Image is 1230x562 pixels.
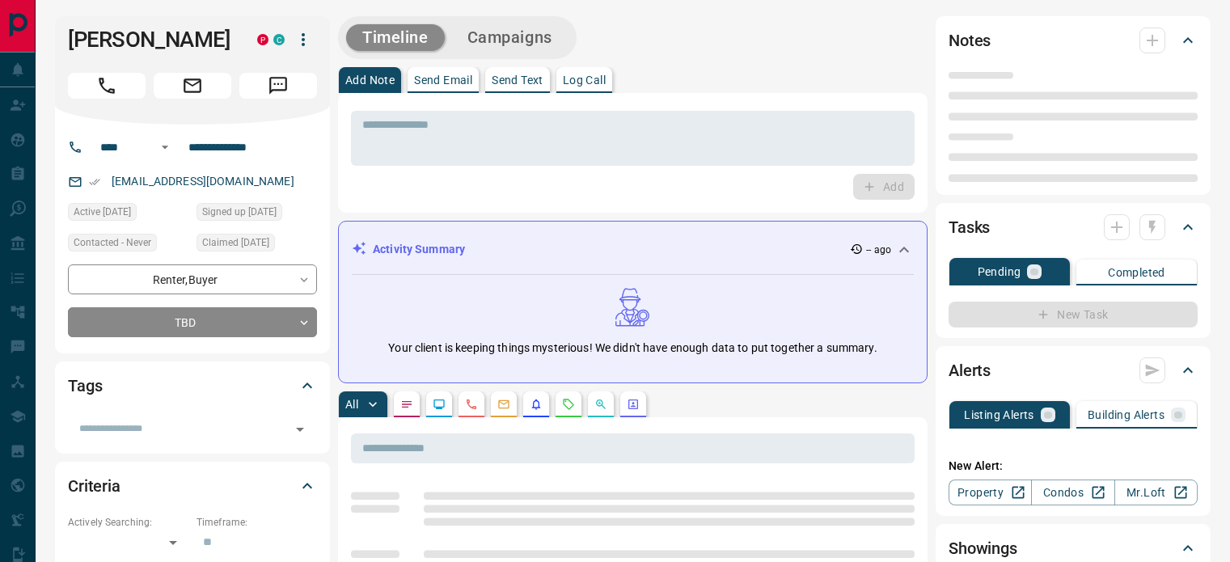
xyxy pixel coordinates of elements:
[563,74,606,86] p: Log Call
[949,214,990,240] h2: Tasks
[257,34,268,45] div: property.ca
[155,137,175,157] button: Open
[68,307,317,337] div: TBD
[68,515,188,530] p: Actively Searching:
[68,264,317,294] div: Renter , Buyer
[530,398,543,411] svg: Listing Alerts
[414,74,472,86] p: Send Email
[346,24,445,51] button: Timeline
[68,73,146,99] span: Call
[949,208,1198,247] div: Tasks
[68,473,120,499] h2: Criteria
[978,266,1021,277] p: Pending
[202,204,277,220] span: Signed up [DATE]
[112,175,294,188] a: [EMAIL_ADDRESS][DOMAIN_NAME]
[400,398,413,411] svg: Notes
[202,235,269,251] span: Claimed [DATE]
[949,535,1017,561] h2: Showings
[373,241,465,258] p: Activity Summary
[345,74,395,86] p: Add Note
[68,27,233,53] h1: [PERSON_NAME]
[1114,480,1198,505] a: Mr.Loft
[949,27,991,53] h2: Notes
[154,73,231,99] span: Email
[594,398,607,411] svg: Opportunities
[964,409,1034,420] p: Listing Alerts
[197,234,317,256] div: Sun Sep 15 2019
[492,74,543,86] p: Send Text
[352,235,914,264] div: Activity Summary-- ago
[949,351,1198,390] div: Alerts
[197,515,317,530] p: Timeframe:
[68,203,188,226] div: Thu May 05 2022
[433,398,446,411] svg: Lead Browsing Activity
[68,467,317,505] div: Criteria
[197,203,317,226] div: Sun Sep 15 2019
[74,204,131,220] span: Active [DATE]
[74,235,151,251] span: Contacted - Never
[465,398,478,411] svg: Calls
[68,373,102,399] h2: Tags
[273,34,285,45] div: condos.ca
[866,243,891,257] p: -- ago
[627,398,640,411] svg: Agent Actions
[949,458,1198,475] p: New Alert:
[451,24,569,51] button: Campaigns
[89,176,100,188] svg: Email Verified
[1088,409,1164,420] p: Building Alerts
[949,480,1032,505] a: Property
[1108,267,1165,278] p: Completed
[388,340,877,357] p: Your client is keeping things mysterious! We didn't have enough data to put together a summary.
[1031,480,1114,505] a: Condos
[289,418,311,441] button: Open
[239,73,317,99] span: Message
[497,398,510,411] svg: Emails
[949,21,1198,60] div: Notes
[949,357,991,383] h2: Alerts
[345,399,358,410] p: All
[68,366,317,405] div: Tags
[562,398,575,411] svg: Requests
